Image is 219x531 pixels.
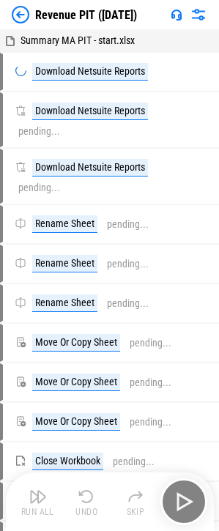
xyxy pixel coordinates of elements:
div: pending... [107,219,149,230]
div: Revenue PIT ([DATE]) [35,8,137,22]
div: Close Workbook [32,453,103,470]
div: pending... [113,456,155,467]
div: Download Netsuite Reports [32,63,148,81]
div: pending... [130,377,171,388]
div: Download Netsuite Reports [32,159,148,177]
img: Settings menu [190,6,207,23]
div: pending... [107,298,149,309]
div: pending... [130,417,171,428]
div: Rename Sheet [32,255,97,272]
div: Rename Sheet [32,215,97,233]
div: Move Or Copy Sheet [32,334,120,352]
div: pending... [107,259,149,270]
span: Summary MA PIT - start.xlsx [21,34,135,46]
div: pending... [18,182,60,193]
div: Move Or Copy Sheet [32,413,120,431]
img: Support [171,9,182,21]
div: pending... [18,126,60,137]
div: pending... [130,338,171,349]
div: Rename Sheet [32,294,97,312]
img: Back [12,6,29,23]
div: Download Netsuite Reports [32,103,148,120]
div: Move Or Copy Sheet [32,374,120,391]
